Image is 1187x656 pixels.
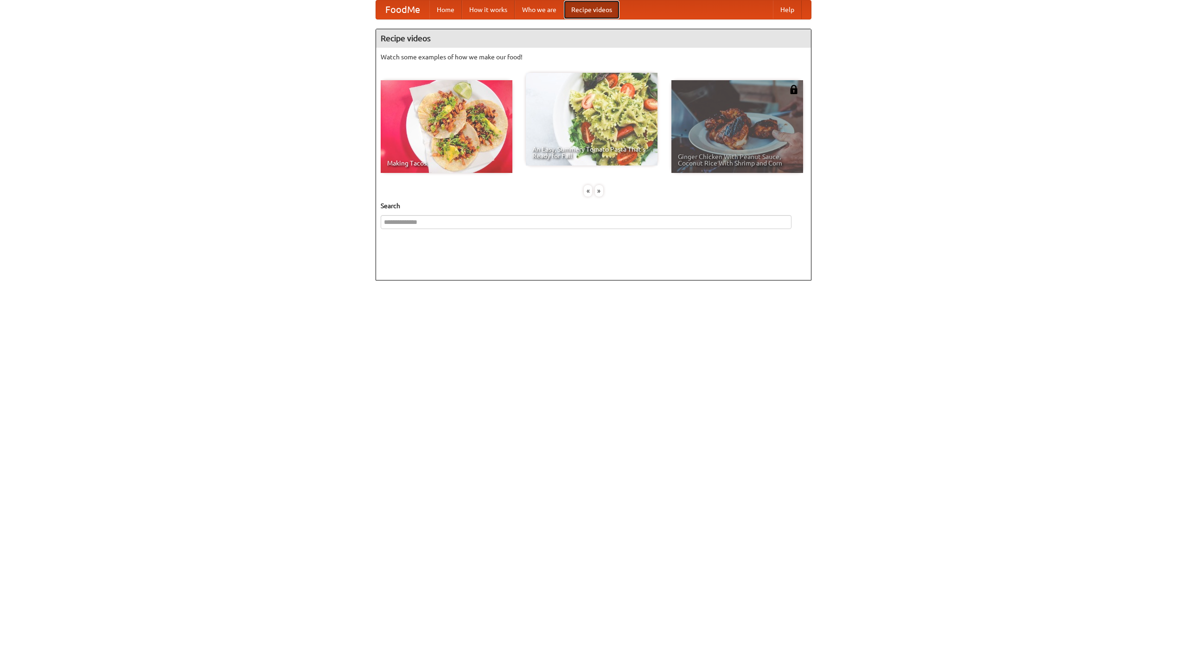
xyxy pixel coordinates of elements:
div: » [595,185,603,197]
img: 483408.png [789,85,798,94]
div: « [584,185,592,197]
a: Help [773,0,802,19]
a: Making Tacos [381,80,512,173]
h5: Search [381,201,806,210]
p: Watch some examples of how we make our food! [381,52,806,62]
a: FoodMe [376,0,429,19]
a: How it works [462,0,515,19]
a: Home [429,0,462,19]
span: An Easy, Summery Tomato Pasta That's Ready for Fall [532,146,651,159]
a: Who we are [515,0,564,19]
span: Making Tacos [387,160,506,166]
a: Recipe videos [564,0,619,19]
a: An Easy, Summery Tomato Pasta That's Ready for Fall [526,73,657,166]
h4: Recipe videos [376,29,811,48]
